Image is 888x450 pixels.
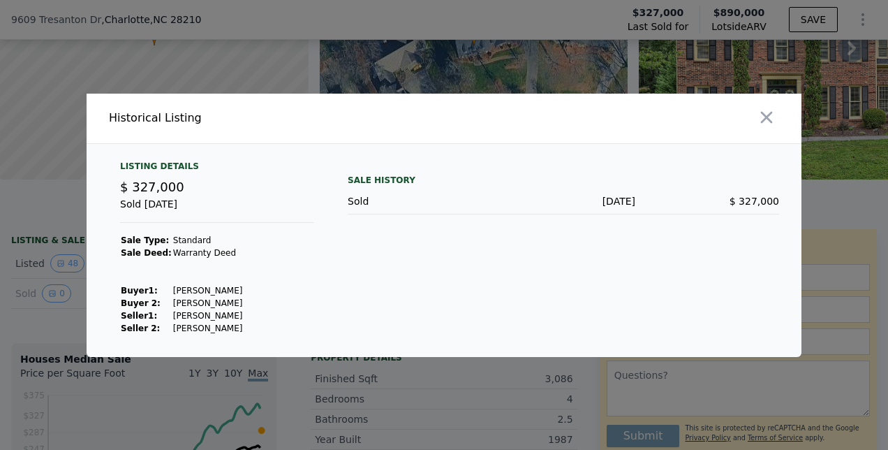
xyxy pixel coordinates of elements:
td: [PERSON_NAME] [172,322,244,335]
td: Standard [172,234,244,247]
div: Listing Details [120,161,314,177]
div: Sold [348,194,491,208]
strong: Seller 1 : [121,311,157,321]
strong: Sale Deed: [121,248,172,258]
td: [PERSON_NAME] [172,297,244,310]
span: $ 327,000 [730,196,779,207]
strong: Seller 2: [121,324,160,333]
div: [DATE] [491,194,635,208]
td: [PERSON_NAME] [172,284,244,297]
div: Sale History [348,172,779,189]
strong: Buyer 2: [121,298,161,308]
div: Sold [DATE] [120,197,314,223]
span: $ 327,000 [120,180,184,194]
td: Warranty Deed [172,247,244,259]
td: [PERSON_NAME] [172,310,244,322]
strong: Sale Type: [121,235,169,245]
div: Historical Listing [109,110,438,126]
strong: Buyer 1 : [121,286,158,296]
